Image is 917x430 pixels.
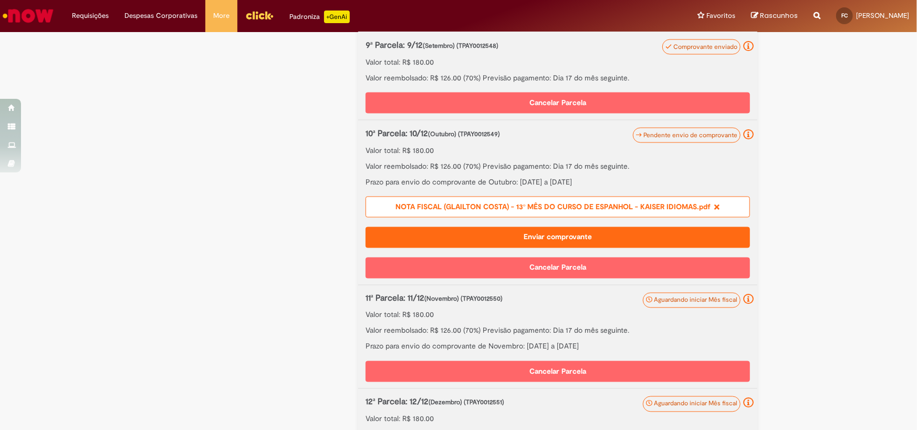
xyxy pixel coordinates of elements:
[423,42,498,50] span: (Setembro) (TPAY0012548)
[366,161,750,171] p: Valor reembolsado: R$ 126.00 (70%) Previsão pagamento: Dia 17 do mês seguinte.
[366,93,750,114] button: Cancelar Parcela
[366,227,750,248] button: Enviar comprovante
[366,145,750,156] p: Valor total: R$ 180.00
[72,11,109,21] span: Requisições
[366,258,750,279] button: Cancelar Parcela
[424,295,503,303] span: (Novembro) (TPAY0012550)
[366,341,750,352] p: Prazo para envio do comprovante de Novembro: [DATE] a [DATE]
[366,325,750,336] p: Valor reembolsado: R$ 126.00 (70%) Previsão pagamento: Dia 17 do mês seguinte.
[366,57,750,67] p: Valor total: R$ 180.00
[366,414,750,424] p: Valor total: R$ 180.00
[751,11,798,21] a: Rascunhos
[366,293,695,305] p: 11ª Parcela: 11/12
[366,39,695,52] p: 9ª Parcela: 9/12
[856,11,909,20] span: [PERSON_NAME]
[706,11,735,21] span: Favoritos
[324,11,350,23] p: +GenAi
[743,41,754,52] i: Seu comprovante foi enviado e recebido pelo now. Para folha Ambev: passará para aprovação de seu ...
[366,361,750,382] button: Cancelar Parcela
[428,130,500,138] span: (Outubro) (TPAY0012549)
[366,177,750,187] p: Prazo para envio do comprovante de Outubro: [DATE] a [DATE]
[654,296,737,304] span: Aguardando iniciar Mês fiscal
[124,11,197,21] span: Despesas Corporativas
[743,129,754,140] i: Seu reembolso está pendente de envio do comprovante, deve ser feito até o último dia do mês atual...
[760,11,798,21] span: Rascunhos
[366,310,750,320] p: Valor total: R$ 180.00
[213,11,230,21] span: More
[245,7,274,23] img: click_logo_yellow_360x200.png
[429,398,504,407] span: (Dezembro) (TPAY0012551)
[366,396,695,408] p: 12ª Parcela: 12/12
[654,400,737,408] span: Aguardando iniciar Mês fiscal
[743,398,754,408] i: Aguardando iniciar o mês referente cadastrado para envio do comprovante. Não é permitido envio an...
[366,128,695,140] p: 10ª Parcela: 10/12
[841,12,848,19] span: FC
[743,294,754,305] i: Aguardando iniciar o mês referente cadastrado para envio do comprovante. Não é permitido envio an...
[643,131,737,139] span: Pendente envio de comprovante
[289,11,350,23] div: Padroniza
[1,5,55,26] img: ServiceNow
[366,73,750,83] p: Valor reembolsado: R$ 126.00 (70%) Previsão pagamento: Dia 17 do mês seguinte.
[366,197,750,218] div: NOTA FISCAL (GLAILTON COSTA) - 13º MÊS DO CURSO DE ESPANHOL - KAISER IDIOMAS.pdf
[673,43,737,51] span: Comprovante enviado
